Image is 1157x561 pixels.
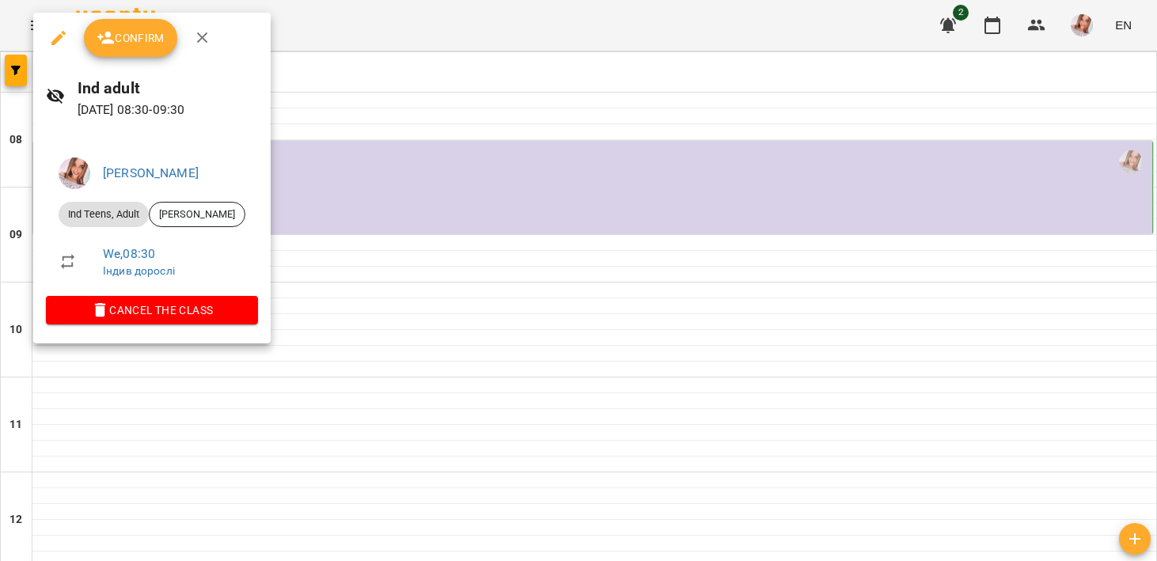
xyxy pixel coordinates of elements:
[84,19,177,57] button: Confirm
[46,296,258,324] button: Cancel the class
[59,301,245,320] span: Cancel the class
[59,207,149,222] span: Ind Teens, Adult
[97,28,165,47] span: Confirm
[103,165,199,180] a: [PERSON_NAME]
[59,157,90,189] img: 2d479bed210e0de545f6ee74c0e7e972.jpg
[78,100,258,119] p: [DATE] 08:30 - 09:30
[150,207,245,222] span: [PERSON_NAME]
[103,264,175,277] a: Індив дорослі
[78,76,258,100] h6: Ind adult
[103,246,155,261] a: We , 08:30
[149,202,245,227] div: [PERSON_NAME]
